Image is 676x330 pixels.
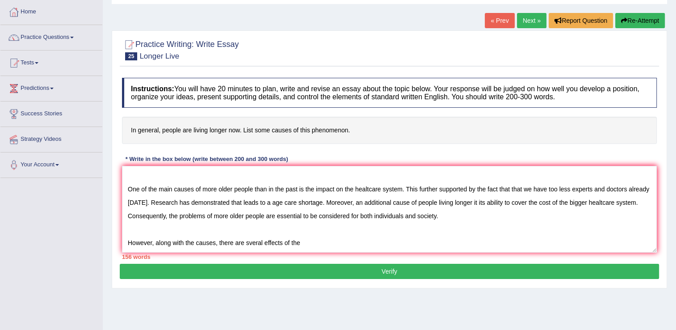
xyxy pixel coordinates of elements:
[0,76,102,98] a: Predictions
[0,51,102,73] a: Tests
[0,25,102,47] a: Practice Questions
[549,13,613,28] button: Report Question
[131,85,174,93] b: Instructions:
[122,78,657,108] h4: You will have 20 minutes to plan, write and revise an essay about the topic below. Your response ...
[0,152,102,175] a: Your Account
[485,13,514,28] a: « Prev
[122,38,239,60] h2: Practice Writing: Write Essay
[122,155,291,164] div: * Write in the box below (write between 200 and 300 words)
[517,13,546,28] a: Next »
[125,52,137,60] span: 25
[120,264,659,279] button: Verify
[122,253,657,261] div: 156 words
[139,52,179,60] small: Longer Live
[0,127,102,149] a: Strategy Videos
[122,117,657,144] h4: In general, people are living longer now. List some causes of this phenomenon.
[615,13,665,28] button: Re-Attempt
[0,102,102,124] a: Success Stories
